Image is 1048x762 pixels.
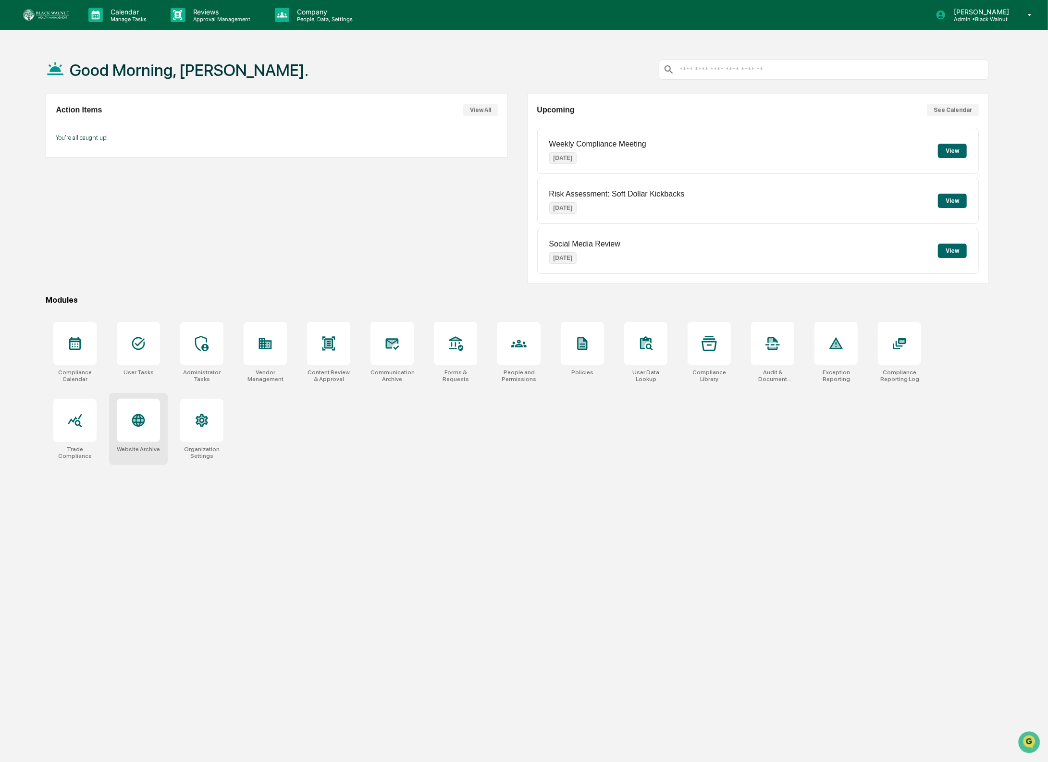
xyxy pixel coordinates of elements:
div: User Data Lookup [624,369,667,382]
p: How can we help? [10,21,175,36]
p: [PERSON_NAME] [946,8,1014,16]
p: Approval Management [185,16,256,23]
div: Audit & Document Logs [751,369,794,382]
div: Content Review & Approval [307,369,350,382]
div: Exception Reporting [814,369,858,382]
p: You're all caught up! [56,134,498,141]
div: We're available if you need us! [43,84,132,91]
span: Sep 11 [32,157,52,165]
p: Calendar [103,8,151,16]
p: [DATE] [549,202,577,214]
div: Compliance Reporting Log [878,369,921,382]
div: 🖐️ [10,198,17,206]
div: Past conversations [10,107,64,115]
span: Attestations [79,197,119,207]
iframe: Open customer support [1017,730,1043,756]
div: Administrator Tasks [180,369,223,382]
p: Weekly Compliance Meeting [549,140,646,148]
div: Compliance Calendar [53,369,97,382]
div: People and Permissions [497,369,541,382]
button: See Calendar [927,104,979,116]
span: Data Lookup [19,215,61,225]
span: 8:50 AM [32,131,55,139]
h2: Action Items [56,106,102,114]
div: Forms & Requests [434,369,477,382]
button: Start new chat [163,77,175,88]
p: Risk Assessment: Soft Dollar Kickbacks [549,190,685,198]
p: Admin • Black Walnut [946,16,1014,23]
div: Communications Archive [370,369,414,382]
div: Website Archive [117,446,160,453]
button: See all [149,105,175,117]
div: Start new chat [43,74,158,84]
p: [DATE] [549,252,577,264]
button: View All [463,104,498,116]
span: Pylon [96,239,116,246]
img: 1746055101610-c473b297-6a78-478c-a979-82029cc54cd1 [10,74,27,91]
a: 🗄️Attestations [66,193,123,210]
a: Powered byPylon [68,238,116,246]
div: Trade Compliance [53,446,97,459]
p: [DATE] [549,152,577,164]
button: View [938,144,967,158]
h1: Good Morning, [PERSON_NAME]. [70,61,308,80]
a: 🖐️Preclearance [6,193,66,210]
p: People, Data, Settings [289,16,358,23]
p: Manage Tasks [103,16,151,23]
button: View [938,194,967,208]
div: Organization Settings [180,446,223,459]
p: Company [289,8,358,16]
span: Preclearance [19,197,62,207]
p: Reviews [185,8,256,16]
img: logo [23,9,69,21]
img: 8933085812038_c878075ebb4cc5468115_72.jpg [20,74,37,91]
div: User Tasks [123,369,154,376]
a: 🔎Data Lookup [6,211,64,229]
div: Compliance Library [688,369,731,382]
p: Social Media Review [549,240,621,248]
button: View [938,244,967,258]
h2: Upcoming [537,106,575,114]
div: 🔎 [10,216,17,224]
div: Vendor Management [244,369,287,382]
div: Policies [571,369,593,376]
div: Modules [46,295,989,305]
div: 🗄️ [70,198,77,206]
